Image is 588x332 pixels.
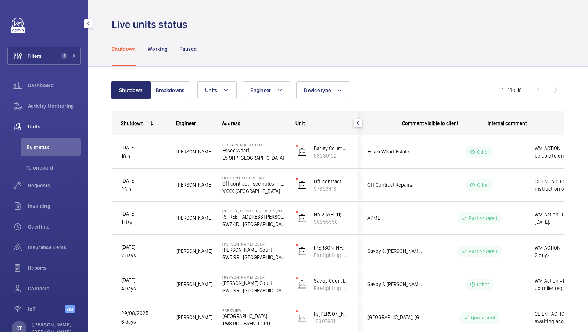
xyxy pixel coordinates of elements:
[222,147,286,154] p: Essex Wharf
[121,276,167,285] p: [DATE]
[314,185,349,193] p: 97359413
[314,145,349,152] p: Barley Court R/H lift 1
[295,120,349,126] div: Unit
[176,148,213,156] span: [PERSON_NAME]
[222,275,286,279] p: [PERSON_NAME] Court
[314,251,349,259] p: Firefighting Lift - 91269204
[176,181,213,189] span: [PERSON_NAME]
[222,120,240,126] span: Address
[222,279,286,287] p: [PERSON_NAME] Court
[121,120,144,126] div: Shutdown
[402,120,458,126] span: Comment visible to client
[222,180,286,187] p: Off contract - see notes in description
[314,310,349,318] p: R/[PERSON_NAME]’s lift
[222,209,286,213] p: [STREET_ADDRESS][PERSON_NAME]
[222,176,286,180] p: Off Contract Repair
[314,178,349,185] p: Off contract
[469,248,497,255] p: Part ordered
[121,210,167,218] p: [DATE]
[477,181,490,189] p: Other
[298,214,306,223] img: elevator.svg
[296,81,350,99] button: Device type
[121,318,167,326] p: 6 days
[121,285,167,293] p: 4 days
[28,264,81,272] span: Reports
[121,185,167,194] p: 23 h
[28,244,81,251] span: Insurance items
[7,47,81,65] button: Filters1
[298,247,306,256] img: elevator.svg
[28,202,81,210] span: Invoicing
[471,314,495,321] p: Quote sent
[222,154,286,162] p: E5 9HP [GEOGRAPHIC_DATA]
[26,144,81,151] span: By status
[222,187,286,195] p: XXXX [GEOGRAPHIC_DATA]
[28,82,81,89] span: Dashboard
[367,214,424,222] span: APML
[111,81,151,99] button: Shutdown
[314,277,349,285] p: Savoy Court Lift 1
[469,215,497,222] p: Part ordered
[250,87,271,93] span: Engineer
[28,223,81,230] span: Overtime
[28,123,81,130] span: Units
[367,181,424,189] span: Off Contract Repairs
[121,218,167,227] p: 1 day
[61,53,67,59] span: 1
[298,181,306,190] img: elevator.svg
[150,81,190,99] button: Breakdowns
[28,52,42,60] span: Filters
[477,281,490,288] p: Other
[314,318,349,325] p: 18307661
[298,148,306,156] img: elevator.svg
[197,81,237,99] button: Units
[26,164,81,172] span: To onboard
[176,313,213,322] span: [PERSON_NAME]
[222,287,286,294] p: SW5 9RL [GEOGRAPHIC_DATA]
[222,242,286,246] p: [PERSON_NAME] Court
[222,254,286,261] p: SW5 9RL [GEOGRAPHIC_DATA]
[176,120,196,126] span: Engineer
[314,211,349,218] p: No.2 R/H (11)
[367,247,424,255] span: Savoy & [PERSON_NAME] Court
[243,81,290,99] button: Engineer
[222,320,286,327] p: TW8 9GU BRENTFORD
[121,152,167,160] p: 18 h
[121,251,167,260] p: 2 days
[298,313,306,322] img: elevator.svg
[28,305,65,313] span: IoT
[148,45,168,53] p: Working
[367,148,424,156] span: Essex Wharf Estate
[176,247,213,255] span: [PERSON_NAME]
[222,220,286,228] p: SW7 4DL [GEOGRAPHIC_DATA]
[112,45,136,53] p: Shutdown
[314,218,349,226] p: 90555550
[367,280,424,289] span: Savoy & [PERSON_NAME] Court
[367,313,424,322] span: [GEOGRAPHIC_DATA], [GEOGRAPHIC_DATA]
[28,182,81,189] span: Requests
[222,142,286,147] p: Essex Wharf Estate
[314,244,349,251] p: [PERSON_NAME] Court Lift 2
[121,243,167,251] p: [DATE]
[16,325,22,332] p: CT
[222,246,286,254] p: [PERSON_NAME] Court
[477,148,490,156] p: Other
[179,45,197,53] p: Paused
[176,214,213,222] span: [PERSON_NAME]
[222,308,286,312] p: Parkview
[488,120,527,126] span: Internal comment
[28,285,81,292] span: Contacts
[298,280,306,289] img: elevator.svg
[176,280,213,289] span: [PERSON_NAME]
[314,152,349,159] p: 93930102
[121,177,167,185] p: [DATE]
[65,305,75,313] span: Beta
[314,285,349,292] p: Firefighting Lift - 55803878
[222,312,286,320] p: [GEOGRAPHIC_DATA]
[121,144,167,152] p: [DATE]
[512,87,517,93] span: of
[112,18,192,31] h1: Live units status
[28,102,81,110] span: Activity Monitoring
[121,309,167,318] p: 29/08/2025
[222,213,286,220] p: [STREET_ADDRESS][PERSON_NAME]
